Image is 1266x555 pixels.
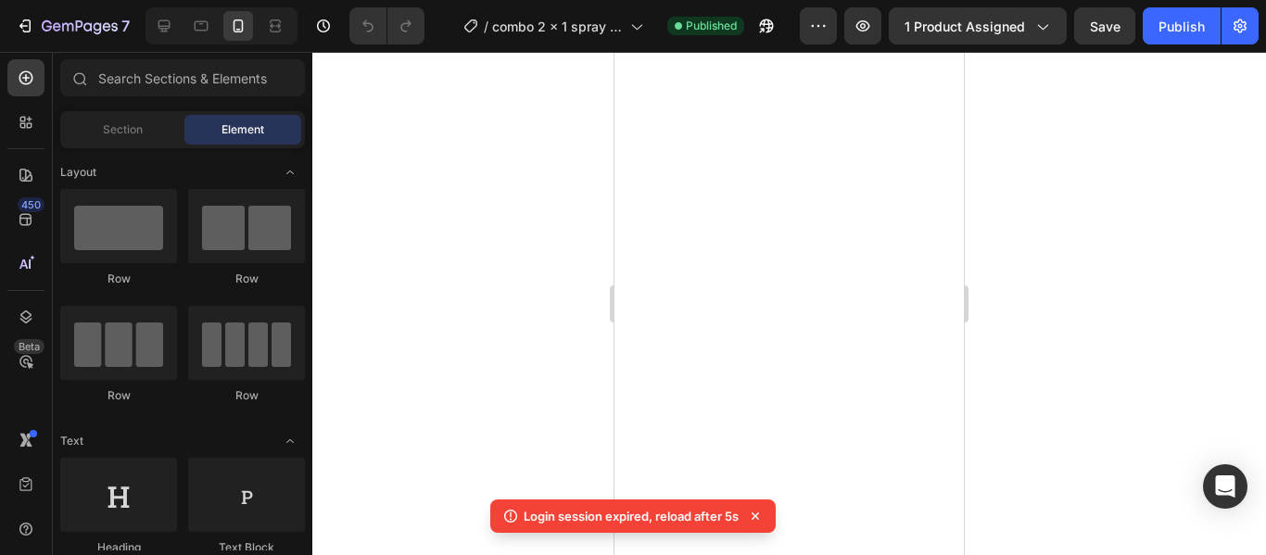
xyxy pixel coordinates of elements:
span: Text [60,433,83,449]
p: Login session expired, reload after 5s [524,507,739,525]
div: Undo/Redo [349,7,424,44]
button: Save [1074,7,1135,44]
input: Search Sections & Elements [60,59,305,96]
div: Row [60,387,177,404]
span: Element [222,121,264,138]
div: 450 [18,197,44,212]
div: Row [188,387,305,404]
span: Layout [60,164,96,181]
div: Row [188,271,305,287]
p: 7 [121,15,130,37]
span: Published [686,18,737,34]
span: Toggle open [275,158,305,187]
button: Publish [1143,7,1221,44]
span: 1 product assigned [905,17,1025,36]
button: 1 product assigned [889,7,1067,44]
iframe: Design area [614,52,964,555]
span: Toggle open [275,426,305,456]
div: Open Intercom Messenger [1203,464,1247,509]
span: combo 2 x 1 spray [MEDICAL_DATA] [492,17,623,36]
div: Row [60,271,177,287]
span: Section [103,121,143,138]
div: Beta [14,339,44,354]
span: Save [1090,19,1120,34]
div: Publish [1158,17,1205,36]
button: 7 [7,7,138,44]
span: / [484,17,488,36]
